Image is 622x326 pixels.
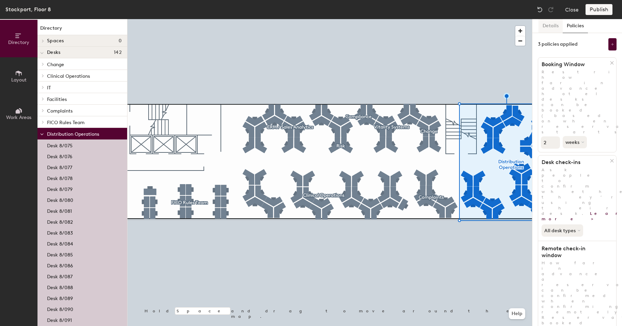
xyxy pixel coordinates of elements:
[5,5,51,14] div: Stockport, Floor 8
[509,308,525,319] button: Help
[47,206,72,214] p: Desk 8/081
[47,272,73,280] p: Desk 8/087
[536,6,543,13] img: Undo
[114,50,122,55] span: 142
[47,315,72,323] p: Desk 8/091
[47,50,60,55] span: Desks
[47,131,99,137] span: Distribution Operations
[47,250,73,258] p: Desk 8/085
[47,305,73,312] p: Desk 8/090
[47,73,90,79] span: Clinical Operations
[538,69,616,135] p: Restrict how far in advance hotel desks can be booked (based on when reservation starts).
[8,40,29,45] span: Directory
[6,115,31,120] span: Work Areas
[563,136,587,148] button: weeks
[542,224,583,237] button: All desk types
[538,159,610,166] h1: Desk check-ins
[47,62,64,68] span: Change
[37,25,127,35] h1: Directory
[47,184,73,192] p: Desk 8/079
[47,228,73,236] p: Desk 8/083
[538,245,610,259] h1: Remote check-in window
[47,174,73,181] p: Desk 8/078
[11,77,27,83] span: Layout
[47,152,72,160] p: Desk 8/076
[538,42,578,47] div: 3 policies applied
[538,61,610,68] h1: Booking Window
[47,217,73,225] p: Desk 8/082
[119,38,122,44] span: 0
[47,294,73,301] p: Desk 8/089
[47,97,67,102] span: Facilities
[47,141,73,149] p: Desk 8/075
[47,239,73,247] p: Desk 8/084
[538,19,563,33] button: Details
[47,108,73,114] span: Complaints
[47,163,72,171] p: Desk 8/077
[47,261,73,269] p: Desk 8/086
[547,6,554,13] img: Redo
[563,19,588,33] button: Policies
[47,195,73,203] p: Desk 8/080
[47,38,64,44] span: Spaces
[565,4,579,15] button: Close
[47,120,85,125] span: FICO Rules Team
[47,283,73,291] p: Desk 8/088
[47,85,51,91] span: IT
